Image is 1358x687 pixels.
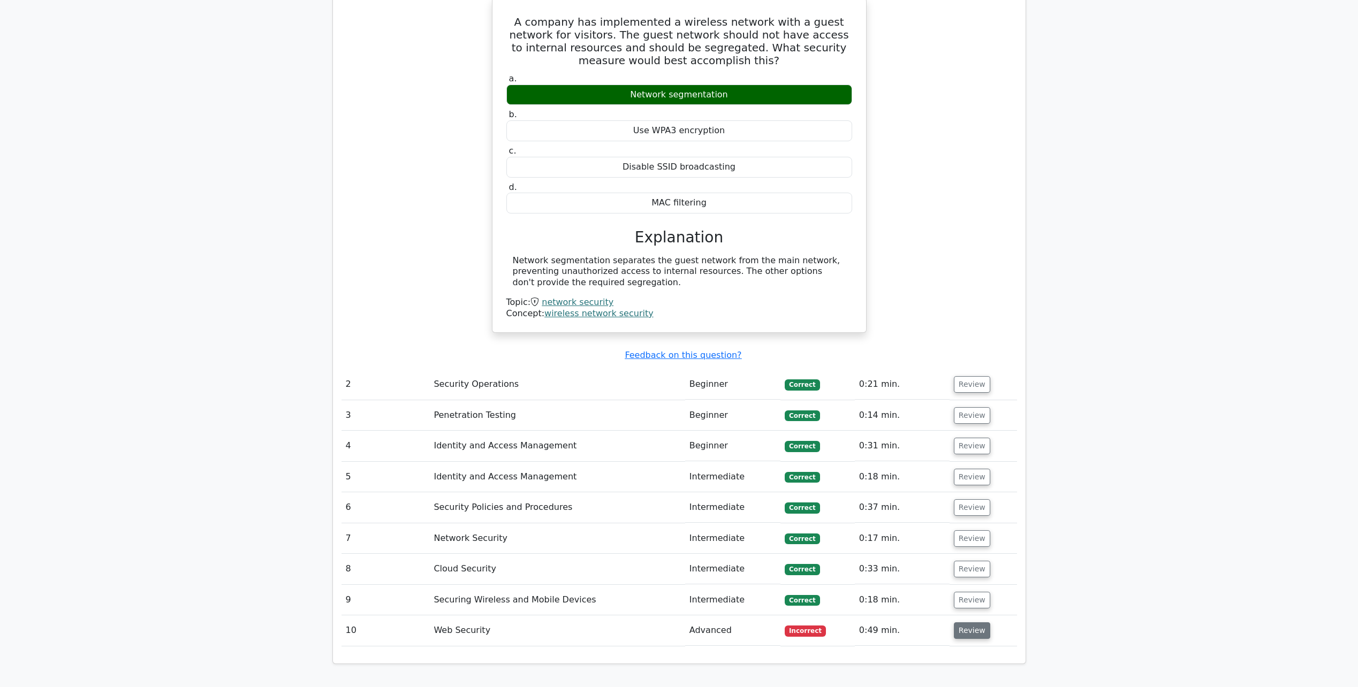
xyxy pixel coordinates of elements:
[429,369,685,400] td: Security Operations
[685,615,780,646] td: Advanced
[342,585,430,615] td: 9
[509,182,517,192] span: d.
[855,615,950,646] td: 0:49 min.
[785,625,826,636] span: Incorrect
[342,615,430,646] td: 10
[509,73,517,83] span: a.
[785,533,820,544] span: Correct
[785,379,820,390] span: Correct
[855,523,950,554] td: 0:17 min.
[429,431,685,461] td: Identity and Access Management
[685,492,780,523] td: Intermediate
[855,554,950,584] td: 0:33 min.
[506,308,852,319] div: Concept:
[685,431,780,461] td: Beginner
[506,157,852,178] div: Disable SSID broadcasting
[954,407,990,424] button: Review
[954,592,990,608] button: Review
[954,438,990,454] button: Review
[505,16,853,67] h5: A company has implemented a wireless network with a guest network for visitors. The guest network...
[429,554,685,584] td: Cloud Security
[954,499,990,516] button: Review
[685,400,780,431] td: Beginner
[429,462,685,492] td: Identity and Access Management
[513,255,846,288] div: Network segmentation separates the guest network from the main network, preventing unauthorized a...
[509,109,517,119] span: b.
[342,400,430,431] td: 3
[855,492,950,523] td: 0:37 min.
[855,585,950,615] td: 0:18 min.
[342,523,430,554] td: 7
[785,595,820,606] span: Correct
[685,523,780,554] td: Intermediate
[785,410,820,421] span: Correct
[954,376,990,393] button: Review
[544,308,654,318] a: wireless network security
[785,441,820,452] span: Correct
[685,462,780,492] td: Intermediate
[342,431,430,461] td: 4
[509,146,517,156] span: c.
[342,492,430,523] td: 6
[954,622,990,639] button: Review
[855,400,950,431] td: 0:14 min.
[685,369,780,400] td: Beginner
[429,400,685,431] td: Penetration Testing
[429,615,685,646] td: Web Security
[506,193,852,213] div: MAC filtering
[785,564,820,575] span: Correct
[506,120,852,141] div: Use WPA3 encryption
[625,350,741,360] a: Feedback on this question?
[542,297,613,307] a: network security
[506,85,852,105] div: Network segmentation
[429,492,685,523] td: Security Policies and Procedures
[506,297,852,308] div: Topic:
[429,585,685,615] td: Securing Wireless and Mobile Devices
[785,472,820,483] span: Correct
[342,369,430,400] td: 2
[855,369,950,400] td: 0:21 min.
[785,502,820,513] span: Correct
[954,469,990,485] button: Review
[342,554,430,584] td: 8
[342,462,430,492] td: 5
[855,431,950,461] td: 0:31 min.
[513,228,846,247] h3: Explanation
[954,530,990,547] button: Review
[685,585,780,615] td: Intermediate
[855,462,950,492] td: 0:18 min.
[685,554,780,584] td: Intermediate
[429,523,685,554] td: Network Security
[954,561,990,577] button: Review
